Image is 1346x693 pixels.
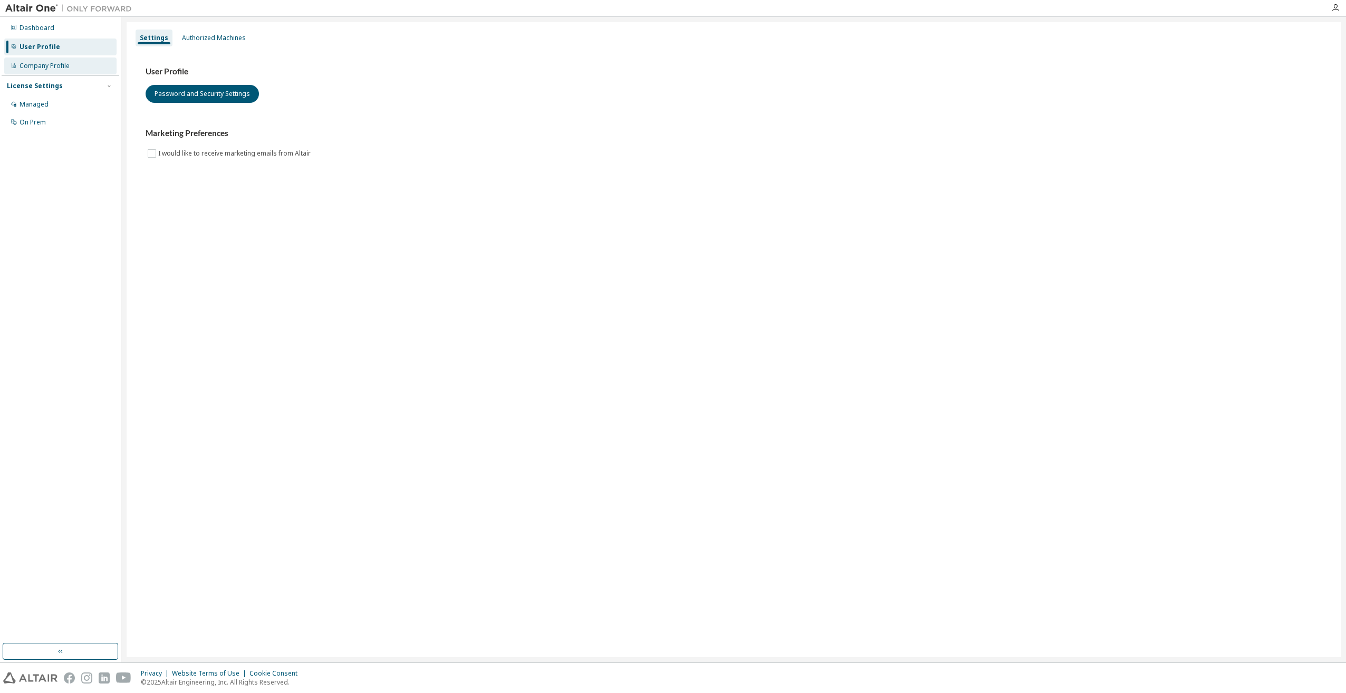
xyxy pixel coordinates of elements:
[249,669,304,678] div: Cookie Consent
[20,118,46,127] div: On Prem
[20,24,54,32] div: Dashboard
[140,34,168,42] div: Settings
[146,128,1322,139] h3: Marketing Preferences
[20,62,70,70] div: Company Profile
[146,85,259,103] button: Password and Security Settings
[7,82,63,90] div: License Settings
[81,672,92,684] img: instagram.svg
[99,672,110,684] img: linkedin.svg
[172,669,249,678] div: Website Terms of Use
[146,66,1322,77] h3: User Profile
[3,672,57,684] img: altair_logo.svg
[5,3,137,14] img: Altair One
[20,100,49,109] div: Managed
[141,669,172,678] div: Privacy
[20,43,60,51] div: User Profile
[158,147,313,160] label: I would like to receive marketing emails from Altair
[141,678,304,687] p: © 2025 Altair Engineering, Inc. All Rights Reserved.
[64,672,75,684] img: facebook.svg
[116,672,131,684] img: youtube.svg
[182,34,246,42] div: Authorized Machines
